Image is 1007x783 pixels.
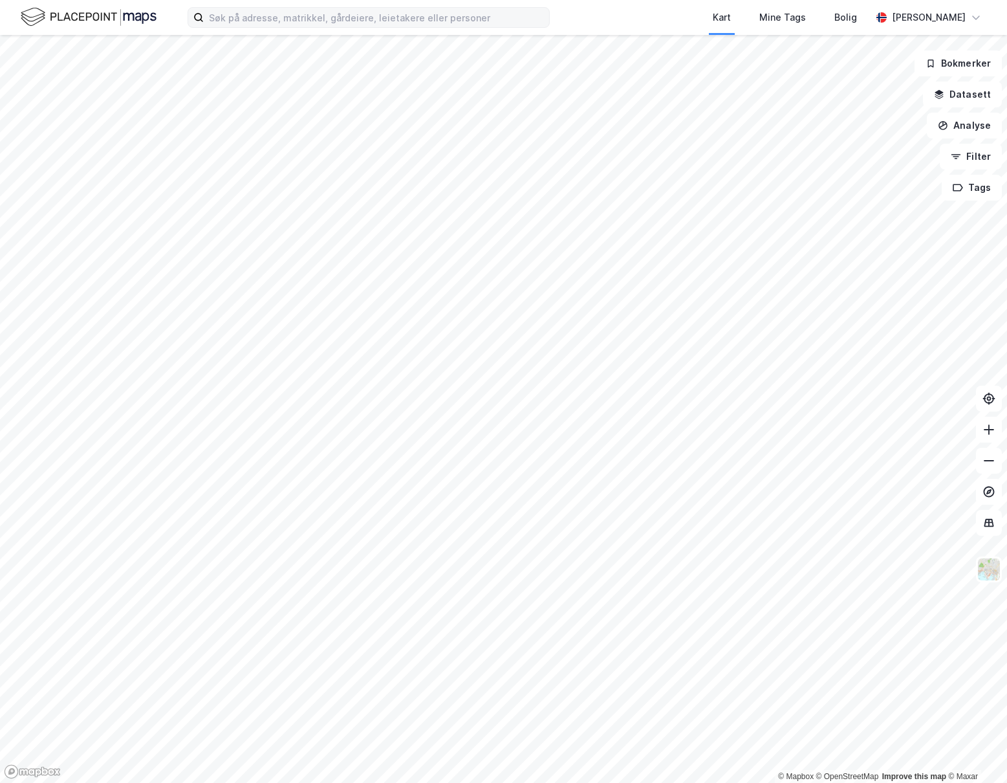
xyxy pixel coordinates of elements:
[892,10,966,25] div: [PERSON_NAME]
[759,10,806,25] div: Mine Tags
[713,10,731,25] div: Kart
[816,772,879,781] a: OpenStreetMap
[940,144,1002,170] button: Filter
[834,10,857,25] div: Bolig
[942,721,1007,783] div: Kontrollprogram for chat
[915,50,1002,76] button: Bokmerker
[21,6,157,28] img: logo.f888ab2527a4732fd821a326f86c7f29.svg
[4,764,61,779] a: Mapbox homepage
[778,772,814,781] a: Mapbox
[942,175,1002,201] button: Tags
[977,557,1001,582] img: Z
[927,113,1002,138] button: Analyse
[923,82,1002,107] button: Datasett
[204,8,549,27] input: Søk på adresse, matrikkel, gårdeiere, leietakere eller personer
[942,721,1007,783] iframe: Chat Widget
[882,772,946,781] a: Improve this map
